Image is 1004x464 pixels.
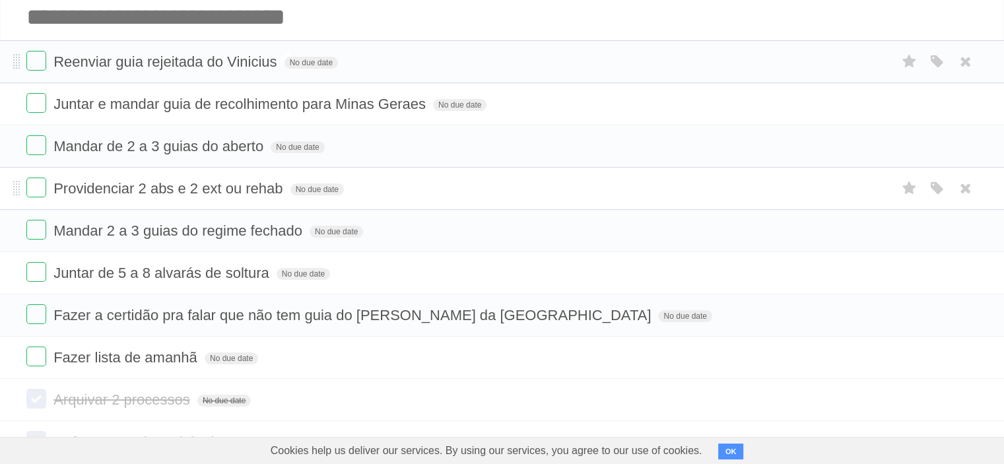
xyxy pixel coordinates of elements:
[53,96,429,112] span: Juntar e mandar guia de recolhimento para Minas Geraes
[53,222,306,239] span: Mandar 2 a 3 guias do regime fechado
[897,178,922,199] label: Star task
[26,178,46,197] label: Done
[271,141,324,153] span: No due date
[277,268,330,280] span: No due date
[433,99,486,111] span: No due date
[26,304,46,324] label: Done
[290,183,344,195] span: No due date
[53,307,654,323] span: Fazer a certidão pra falar que não tem guia do [PERSON_NAME] da [GEOGRAPHIC_DATA]
[26,262,46,282] label: Done
[284,57,338,69] span: No due date
[197,395,251,407] span: No due date
[26,389,46,409] label: Done
[26,347,46,366] label: Done
[257,438,716,464] span: Cookies help us deliver our services. By using our services, you agree to our use of cookies.
[53,391,193,408] span: Arquivar 2 processos
[26,93,46,113] label: Done
[26,51,46,71] label: Done
[53,265,273,281] span: Juntar de 5 a 8 alvarás de soltura
[26,135,46,155] label: Done
[53,53,280,70] span: Reenviar guia rejeitada do Vinicius
[310,226,363,238] span: No due date
[53,138,267,154] span: Mandar de 2 a 3 guias do aberto
[897,51,922,73] label: Star task
[26,220,46,240] label: Done
[53,349,201,366] span: Fazer lista de amanhã
[205,352,258,364] span: No due date
[658,310,712,322] span: No due date
[26,431,46,451] label: Done
[53,434,233,450] span: Refazer as guias rejeitadas
[718,444,744,459] button: OK
[53,180,286,197] span: Providenciar 2 abs e 2 ext ou rehab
